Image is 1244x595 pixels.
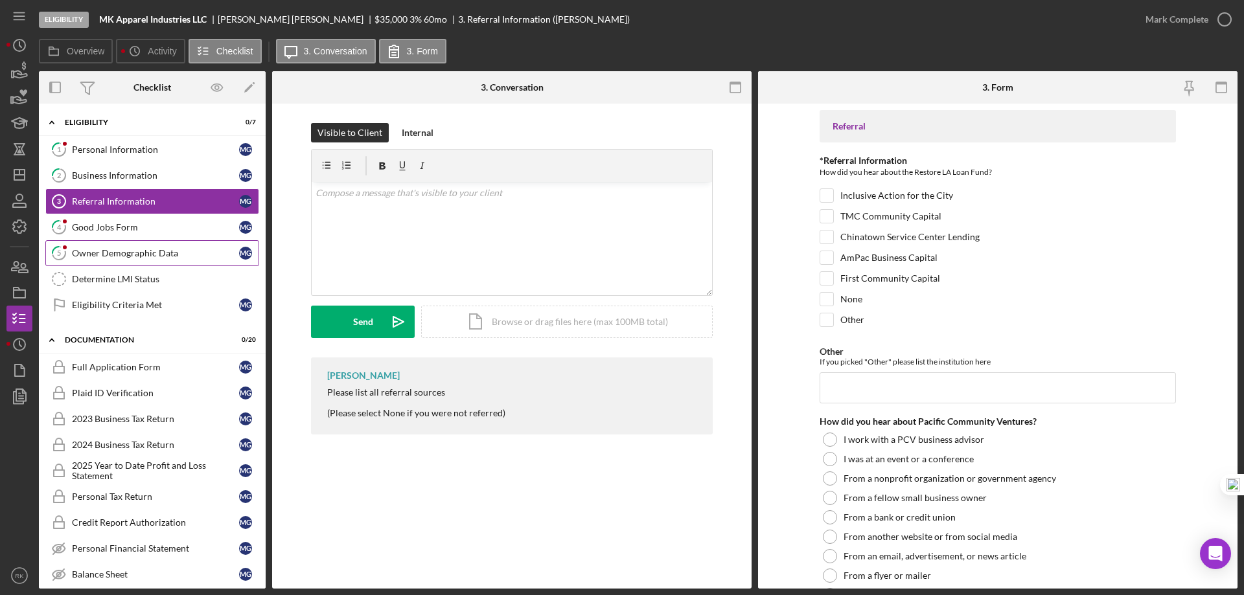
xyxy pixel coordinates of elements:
text: RK [15,572,24,579]
div: 3. Conversation [481,82,544,93]
label: From another website or from social media [844,532,1017,542]
div: Balance Sheet [72,569,239,579]
label: I was at an event or a conference [844,454,974,464]
a: 4Good Jobs FormMG [45,214,259,240]
div: 60 mo [424,14,447,25]
a: 3Referral InformationMG [45,188,259,214]
span: $35,000 [374,14,408,25]
div: Good Jobs Form [72,222,239,232]
label: Inclusive Action for the City [840,189,953,202]
a: Credit Report AuthorizationMG [45,510,259,535]
div: M G [239,438,252,451]
a: Plaid ID VerificationMG [45,380,259,406]
a: Balance SheetMG [45,561,259,587]
div: M G [239,412,252,425]
div: Plaid ID Verification [72,388,239,398]
div: 2025 Year to Date Profit and Loss Statement [72,460,239,481]
div: 3. Form [982,82,1013,93]
label: TMC Community Capital [840,210,941,223]
label: None [840,293,862,306]
a: 2024 Business Tax ReturnMG [45,432,259,458]
a: 5Owner Demographic DataMG [45,240,259,266]
div: Send [353,306,373,338]
div: M G [239,490,252,503]
a: Personal Tax ReturnMG [45,484,259,510]
label: Activity [148,46,176,56]
div: 3. Referral Information ([PERSON_NAME]) [458,14,630,25]
div: How did you hear about Pacific Community Ventures? [820,416,1176,427]
tspan: 4 [57,223,62,231]
div: M G [239,169,252,182]
div: Personal Information [72,144,239,155]
a: 1Personal InformationMG [45,137,259,163]
div: Business Information [72,170,239,181]
label: Checklist [216,46,253,56]
div: 2024 Business Tax Return [72,440,239,450]
div: M G [239,221,252,234]
button: Mark Complete [1133,6,1238,32]
label: I work with a PCV business advisor [844,434,984,445]
div: Personal Financial Statement [72,543,239,554]
div: Full Application Form [72,362,239,372]
tspan: 2 [57,171,61,179]
div: M G [239,143,252,156]
div: Referral [833,121,1163,131]
label: Other [820,346,844,357]
div: Owner Demographic Data [72,248,239,258]
div: *Referral Information [820,155,1176,166]
button: 3. Conversation [276,39,376,63]
div: Referral Information [72,196,239,207]
label: AmPac Business Capital [840,251,938,264]
div: Open Intercom Messenger [1200,538,1231,569]
label: From a bank or credit union [844,512,956,522]
div: M G [239,568,252,581]
button: Activity [116,39,185,63]
a: 2023 Business Tax ReturnMG [45,406,259,432]
div: Eligibility Criteria Met [72,300,239,310]
label: From an email, advertisement, or news article [844,551,1026,561]
label: From a fellow small business owner [844,493,987,503]
div: Credit Report Authorization [72,517,239,528]
div: [PERSON_NAME] [327,370,400,381]
div: Checklist [133,82,171,93]
a: Eligibility Criteria MetMG [45,292,259,318]
b: MK Apparel Industries LLC [99,14,207,25]
label: 3. Conversation [304,46,367,56]
label: Overview [67,46,104,56]
button: Internal [395,123,440,142]
div: M G [239,247,252,260]
div: 2023 Business Tax Return [72,414,239,424]
tspan: 3 [57,197,61,205]
div: M G [239,464,252,477]
button: Send [311,306,415,338]
div: M G [239,387,252,399]
div: M G [239,542,252,555]
div: M G [239,195,252,208]
div: (Please select None if you were not referred) [327,408,505,418]
tspan: 5 [57,249,61,257]
div: 3 % [409,14,422,25]
button: Visible to Client [311,123,389,142]
div: Eligibility [39,12,89,28]
div: Visible to Client [317,123,382,142]
a: Personal Financial StatementMG [45,535,259,561]
button: Checklist [189,39,262,63]
div: M G [239,516,252,529]
a: 2Business InformationMG [45,163,259,188]
div: Determine LMI Status [72,274,259,284]
label: First Community Capital [840,272,940,285]
div: Documentation [65,336,224,344]
button: Overview [39,39,113,63]
div: 0 / 20 [233,336,256,344]
div: Mark Complete [1146,6,1208,32]
label: From a nonprofit organization or government agency [844,473,1056,484]
label: Chinatown Service Center Lending [840,230,980,243]
div: M G [239,361,252,374]
div: Internal [402,123,433,142]
button: RK [6,563,32,589]
img: one_i.png [1227,478,1240,491]
div: Eligibility [65,118,224,126]
label: Other [840,313,864,326]
a: 2025 Year to Date Profit and Loss StatementMG [45,458,259,484]
label: From a flyer or mailer [844,570,931,581]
